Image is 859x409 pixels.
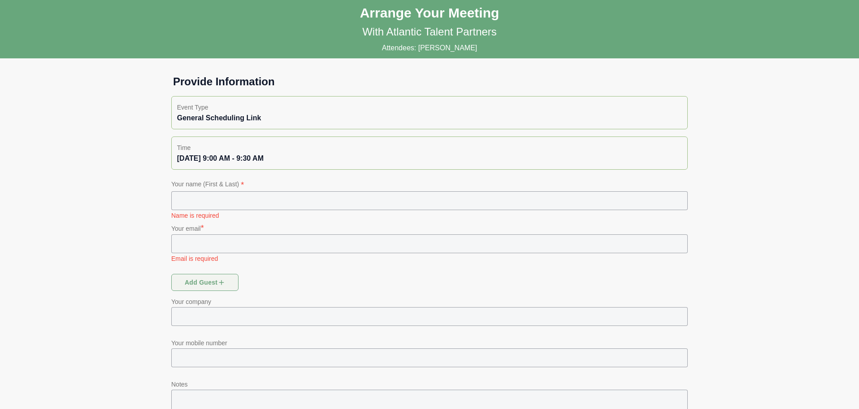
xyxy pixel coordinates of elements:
div: [DATE] 9:00 AM - 9:30 AM [177,153,682,164]
p: Event Type [177,102,682,113]
p: Your email [171,222,688,234]
span: Add guest [184,274,226,291]
h1: Arrange Your Meeting [360,5,499,21]
p: Your name (First & Last) [171,179,688,191]
p: Email is required [171,254,688,263]
p: With Atlantic Talent Partners [362,25,497,39]
p: Your company [171,296,688,307]
p: Your mobile number [171,338,688,348]
div: General Scheduling Link [177,113,682,123]
button: Add guest [171,274,239,291]
p: Name is required [171,211,688,220]
h1: Provide Information [166,75,693,89]
p: Notes [171,379,688,390]
p: Attendees: [PERSON_NAME] [382,43,477,53]
p: Time [177,142,682,153]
